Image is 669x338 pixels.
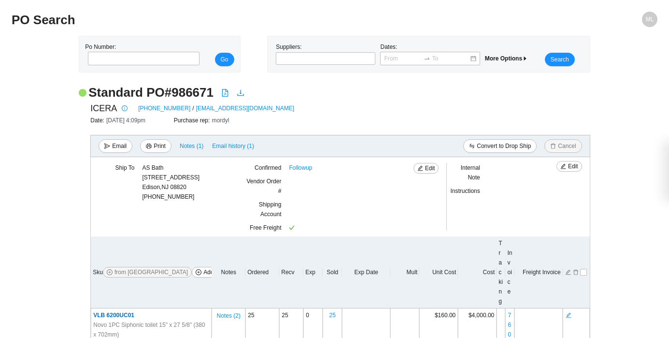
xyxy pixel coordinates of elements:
[485,55,528,62] span: More Options
[93,267,210,278] div: Sku
[138,103,190,113] a: [PHONE_NUMBER]
[477,141,531,151] span: Convert to Drop Ship
[556,161,582,172] button: editEdit
[450,188,480,194] span: Instructions
[342,236,390,309] th: Exp Date
[463,139,537,153] button: swapConvert to Drop Ship
[544,139,582,153] button: deleteCancel
[417,165,423,172] span: edit
[104,143,110,150] span: send
[303,236,323,309] th: Exp
[565,268,571,275] button: edit
[216,310,241,317] button: Notes (2)
[154,141,166,151] span: Print
[551,55,569,64] span: Search
[212,236,245,309] th: Notes
[237,89,244,97] span: download
[329,309,336,322] button: 25
[88,84,214,101] h2: Standard PO # 986671
[279,236,303,309] th: Recv
[174,117,212,124] span: Purchase rep:
[419,236,458,309] th: Unit Cost
[179,141,204,147] button: Notes (1)
[146,143,152,150] span: printer
[514,236,563,309] th: Freight Invoice
[560,163,566,170] span: edit
[425,163,435,173] span: Edit
[378,42,482,66] div: Dates:
[212,117,229,124] span: mordyl
[192,267,233,278] button: plus-circleAdd Items
[12,12,496,29] h2: PO Search
[142,163,199,192] div: AS Bath [STREET_ADDRESS] Edison , NJ 08820
[424,55,430,62] span: swap-right
[142,163,199,202] div: [PHONE_NUMBER]
[140,139,171,153] button: printerPrint
[90,117,106,124] span: Date:
[461,164,480,181] span: Internal Note
[646,12,654,27] span: ML
[568,162,578,171] span: Edit
[255,164,281,171] span: Confirmed
[217,311,241,321] span: Notes ( 2 )
[282,312,288,319] span: 25
[115,164,135,171] span: Ship To
[117,102,130,115] button: info-circle
[565,311,572,318] button: edit
[432,54,470,63] input: To
[99,139,132,153] button: sendEmail
[545,53,575,66] button: Search
[250,224,281,231] span: Free Freight
[221,89,229,97] span: file-pdf
[505,236,514,309] th: Invoice
[469,143,475,150] span: swap
[424,55,430,62] span: to
[458,236,497,309] th: Cost
[289,163,312,173] a: Followup
[215,53,234,66] button: Go
[572,268,579,275] button: delete
[106,117,145,124] span: [DATE] 4:09pm
[203,267,229,277] span: Add Items
[522,56,528,61] span: caret-right
[90,101,117,116] span: ICERA
[413,163,439,174] button: editEdit
[566,312,571,319] span: edit
[497,236,505,309] th: Tracking
[212,141,254,151] span: Email history (1)
[390,236,419,309] th: Mult
[192,103,194,113] span: /
[221,55,228,64] span: Go
[289,225,295,231] span: check
[103,267,192,278] button: plus-circlefrom [GEOGRAPHIC_DATA]
[85,42,197,66] div: Po Number:
[237,89,244,99] a: download
[384,54,421,63] input: From
[221,89,229,99] a: file-pdf
[112,141,127,151] span: Email
[180,141,203,151] span: Notes ( 1 )
[245,236,279,309] th: Ordered
[212,139,255,153] button: Email history (1)
[246,178,281,194] span: Vendor Order #
[93,312,134,319] span: VLB 6200UC01
[259,201,282,218] span: Shipping Account
[119,105,130,111] span: info-circle
[323,236,342,309] th: Sold
[196,103,294,113] a: [EMAIL_ADDRESS][DOMAIN_NAME]
[196,269,201,276] span: plus-circle
[273,42,378,66] div: Suppliers:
